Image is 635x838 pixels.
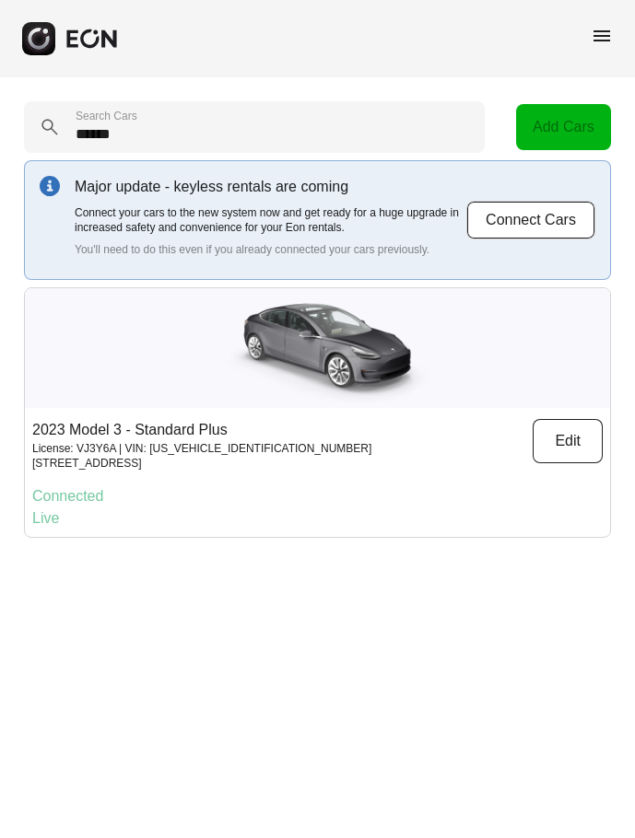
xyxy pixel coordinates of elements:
[466,201,595,239] button: Connect Cars
[75,242,466,257] p: You'll need to do this even if you already connected your cars previously.
[75,176,466,198] p: Major update - keyless rentals are coming
[32,441,371,456] p: License: VJ3Y6A | VIN: [US_VEHICLE_IDENTIFICATION_NUMBER]
[75,205,466,235] p: Connect your cars to the new system now and get ready for a huge upgrade in increased safety and ...
[198,288,438,408] img: car
[533,419,603,463] button: Edit
[32,507,603,530] p: Live
[32,485,603,507] p: Connected
[591,25,613,47] span: menu
[32,419,371,441] p: 2023 Model 3 - Standard Plus
[40,176,60,196] img: info
[76,109,137,123] label: Search Cars
[32,456,371,471] p: [STREET_ADDRESS]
